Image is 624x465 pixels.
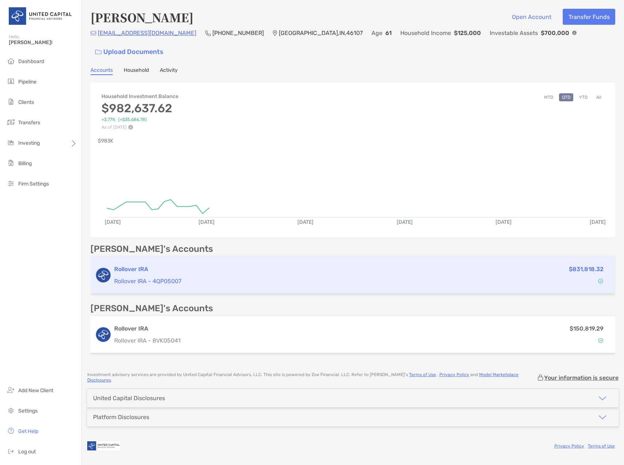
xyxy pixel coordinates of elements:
[9,3,73,29] img: United Capital Logo
[101,117,115,122] span: +3.77%
[18,181,49,187] span: Firm Settings
[490,28,538,38] p: Investable Assets
[9,39,77,46] span: [PERSON_NAME]!
[124,67,149,75] a: Household
[7,159,15,167] img: billing icon
[590,219,606,225] text: [DATE]
[544,374,619,381] p: Your information is secure
[7,56,15,65] img: dashboard icon
[101,125,178,130] p: As of [DATE]
[7,97,15,106] img: clients icon
[593,93,604,101] button: All
[18,408,38,414] span: Settings
[563,9,615,25] button: Transfer Funds
[541,28,569,38] p: $700,000
[279,28,363,38] p: [GEOGRAPHIC_DATA] , IN , 46107
[576,93,590,101] button: YTD
[160,67,178,75] a: Activity
[598,394,607,403] img: icon arrow
[128,125,133,130] img: Performance Info
[90,67,113,75] a: Accounts
[95,50,101,55] img: button icon
[588,443,615,449] a: Terms of Use
[114,265,466,274] h3: Rollover IRA
[199,219,215,225] text: [DATE]
[598,413,607,422] img: icon arrow
[7,118,15,126] img: transfers icon
[409,372,436,377] a: Terms of Use
[205,30,211,36] img: Phone Icon
[18,99,34,105] span: Clients
[7,179,15,188] img: firm-settings icon
[18,58,44,65] span: Dashboard
[96,268,111,282] img: logo account
[93,395,165,402] div: United Capital Disclosures
[7,426,15,435] img: get-help icon
[273,30,277,36] img: Location Icon
[114,277,466,286] p: Rollover IRA - 4QP05007
[90,44,168,60] a: Upload Documents
[105,219,121,225] text: [DATE]
[90,31,96,35] img: Email Icon
[87,372,537,383] p: Investment advisory services are provided by United Capital Financial Advisors, LLC . This site i...
[90,245,213,254] p: [PERSON_NAME]'s Accounts
[572,31,577,35] img: Info Icon
[18,120,40,126] span: Transfers
[18,449,36,455] span: Log out
[496,219,512,225] text: [DATE]
[18,428,38,434] span: Get Help
[101,93,178,99] h4: Household Investment Balance
[559,93,573,101] button: QTD
[212,28,264,38] p: [PHONE_NUMBER]
[90,304,213,313] p: [PERSON_NAME]'s Accounts
[7,138,15,147] img: investing icon
[7,406,15,415] img: settings icon
[506,9,557,25] button: Open Account
[101,101,178,115] h3: $982,637.62
[397,219,413,225] text: [DATE]
[114,336,466,345] p: Rollover IRA - 8VK05041
[297,219,313,225] text: [DATE]
[18,140,40,146] span: Investing
[18,79,36,85] span: Pipeline
[454,28,481,38] p: $125,000
[90,9,193,26] h4: [PERSON_NAME]
[87,438,120,454] img: company logo
[570,324,604,333] p: $150,819.29
[98,28,196,38] p: [EMAIL_ADDRESS][DOMAIN_NAME]
[96,327,111,342] img: logo account
[18,387,53,394] span: Add New Client
[439,372,469,377] a: Privacy Policy
[118,117,147,122] span: ( +$35,686.78 )
[98,138,113,144] text: $983K
[598,278,603,284] img: Account Status icon
[385,28,392,38] p: 61
[598,338,603,343] img: Account Status icon
[569,265,604,274] p: $831,818.32
[93,414,149,421] div: Platform Disclosures
[371,28,382,38] p: Age
[554,443,584,449] a: Privacy Policy
[541,93,556,101] button: MTD
[7,386,15,394] img: add_new_client icon
[7,447,15,456] img: logout icon
[87,372,519,383] a: Model Marketplace Disclosures
[7,77,15,86] img: pipeline icon
[114,324,466,333] h3: Rollover IRA
[400,28,451,38] p: Household Income
[18,160,32,167] span: Billing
